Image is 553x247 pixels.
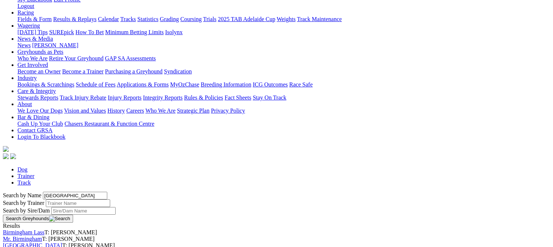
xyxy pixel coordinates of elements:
[218,16,275,22] a: 2025 TAB Adelaide Cup
[3,207,50,214] label: Search by Sire/Dam
[17,23,40,29] a: Wagering
[17,81,74,88] a: Bookings & Scratchings
[3,146,9,152] img: logo-grsa-white.png
[170,81,199,88] a: MyOzChase
[120,16,136,22] a: Tracks
[180,16,202,22] a: Coursing
[17,42,550,49] div: News & Media
[64,121,154,127] a: Chasers Restaurant & Function Centre
[17,68,61,74] a: Become an Owner
[184,94,223,101] a: Rules & Policies
[145,108,176,114] a: Who We Are
[297,16,342,22] a: Track Maintenance
[17,94,58,101] a: Stewards Reports
[253,94,286,101] a: Stay On Track
[17,55,550,62] div: Greyhounds as Pets
[137,16,159,22] a: Statistics
[160,16,179,22] a: Grading
[105,55,156,61] a: GAP SA Assessments
[17,114,49,120] a: Bar & Dining
[17,108,550,114] div: About
[17,134,65,140] a: Login To Blackbook
[3,236,550,242] div: T: [PERSON_NAME]
[105,29,164,35] a: Minimum Betting Limits
[17,173,35,179] a: Trainer
[211,108,245,114] a: Privacy Policy
[10,153,16,159] img: twitter.svg
[17,101,32,107] a: About
[225,94,251,101] a: Fact Sheets
[17,62,48,68] a: Get Involved
[165,29,183,35] a: Isolynx
[76,29,104,35] a: How To Bet
[49,29,74,35] a: SUREpick
[3,215,73,223] button: Search Greyhounds
[17,81,550,88] div: Industry
[17,88,56,94] a: Care & Integrity
[98,16,119,22] a: Calendar
[17,68,550,75] div: Get Involved
[17,55,48,61] a: Who We Are
[17,121,550,127] div: Bar & Dining
[107,108,125,114] a: History
[17,127,52,133] a: Contact GRSA
[17,29,48,35] a: [DATE] Tips
[277,16,296,22] a: Weights
[62,68,104,74] a: Become a Trainer
[201,81,251,88] a: Breeding Information
[17,16,550,23] div: Racing
[49,55,104,61] a: Retire Your Greyhound
[3,223,550,229] div: Results
[203,16,216,22] a: Trials
[60,94,106,101] a: Track Injury Rebate
[3,153,9,159] img: facebook.svg
[108,94,141,101] a: Injury Reports
[17,75,37,81] a: Industry
[17,179,31,186] a: Track
[17,166,28,173] a: Dog
[3,229,44,235] a: Birmingham Lass
[17,121,63,127] a: Cash Up Your Club
[3,229,550,236] div: T: [PERSON_NAME]
[17,36,53,42] a: News & Media
[117,81,169,88] a: Applications & Forms
[53,16,96,22] a: Results & Replays
[126,108,144,114] a: Careers
[253,81,288,88] a: ICG Outcomes
[64,108,106,114] a: Vision and Values
[143,94,183,101] a: Integrity Reports
[164,68,192,74] a: Syndication
[3,192,41,198] label: Search by Name
[3,236,42,242] a: Mr. Birmingham
[49,216,70,222] img: Search
[289,81,312,88] a: Race Safe
[43,192,107,199] input: Search by Greyhound name
[3,200,44,206] label: Search by Trainer
[51,207,116,215] input: Search by Sire/Dam name
[17,3,34,9] a: Logout
[17,108,63,114] a: We Love Our Dogs
[17,29,550,36] div: Wagering
[17,9,34,16] a: Racing
[17,42,31,48] a: News
[32,42,78,48] a: [PERSON_NAME]
[17,49,63,55] a: Greyhounds as Pets
[76,81,115,88] a: Schedule of Fees
[17,16,52,22] a: Fields & Form
[17,94,550,101] div: Care & Integrity
[105,68,163,74] a: Purchasing a Greyhound
[46,199,110,207] input: Search by Trainer name
[177,108,209,114] a: Strategic Plan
